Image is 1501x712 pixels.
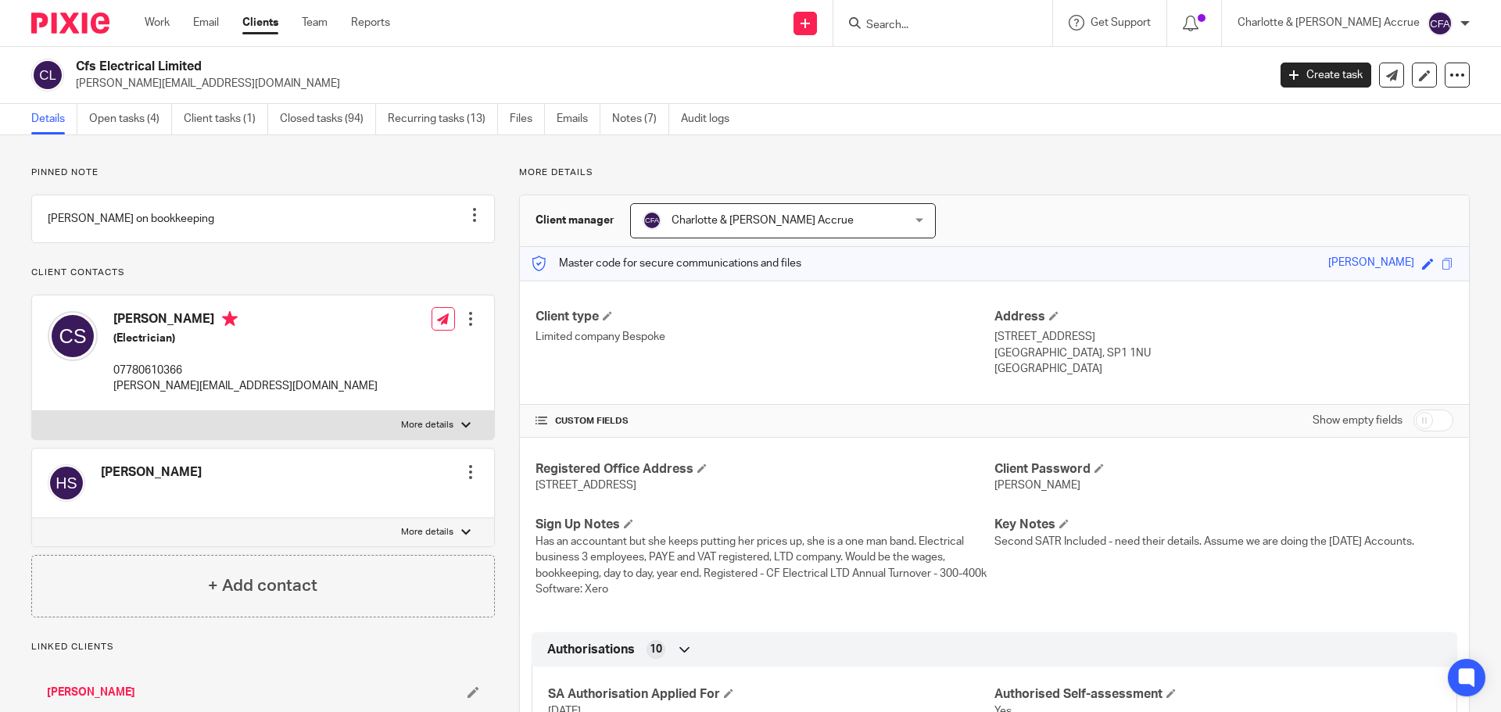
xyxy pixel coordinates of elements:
[536,415,994,428] h4: CUSTOM FIELDS
[113,363,378,378] p: 07780610366
[536,536,987,595] span: Has an accountant but she keeps putting her prices up, she is a one man band. Electrical business...
[193,15,219,30] a: Email
[536,309,994,325] h4: Client type
[681,104,741,134] a: Audit logs
[184,104,268,134] a: Client tasks (1)
[31,166,495,179] p: Pinned note
[302,15,328,30] a: Team
[48,311,98,361] img: svg%3E
[31,641,495,653] p: Linked clients
[519,166,1470,179] p: More details
[994,329,1453,345] p: [STREET_ADDRESS]
[208,574,317,598] h4: + Add contact
[557,104,600,134] a: Emails
[536,213,614,228] h3: Client manager
[1238,15,1420,30] p: Charlotte & [PERSON_NAME] Accrue
[536,480,636,491] span: [STREET_ADDRESS]
[101,464,202,481] h4: [PERSON_NAME]
[31,104,77,134] a: Details
[547,642,635,658] span: Authorisations
[865,19,1005,33] input: Search
[994,480,1080,491] span: [PERSON_NAME]
[113,378,378,394] p: [PERSON_NAME][EMAIL_ADDRESS][DOMAIN_NAME]
[145,15,170,30] a: Work
[510,104,545,134] a: Files
[31,13,109,34] img: Pixie
[401,526,453,538] p: More details
[280,104,376,134] a: Closed tasks (94)
[994,517,1453,533] h4: Key Notes
[994,686,1441,703] h4: Authorised Self-assessment
[532,256,801,271] p: Master code for secure communications and files
[76,76,1257,91] p: [PERSON_NAME][EMAIL_ADDRESS][DOMAIN_NAME]
[650,642,662,657] span: 10
[1091,17,1151,28] span: Get Support
[48,464,85,502] img: svg%3E
[76,59,1021,75] h2: Cfs Electrical Limited
[47,685,135,700] a: [PERSON_NAME]
[536,517,994,533] h4: Sign Up Notes
[222,311,238,327] i: Primary
[672,215,854,226] span: Charlotte & [PERSON_NAME] Accrue
[994,361,1453,377] p: [GEOGRAPHIC_DATA]
[401,419,453,431] p: More details
[612,104,669,134] a: Notes (7)
[536,329,994,345] p: Limited company Bespoke
[31,267,495,279] p: Client contacts
[1313,413,1402,428] label: Show empty fields
[242,15,278,30] a: Clients
[1428,11,1453,36] img: svg%3E
[113,331,378,346] h5: (Electrician)
[994,345,1453,361] p: [GEOGRAPHIC_DATA], SP1 1NU
[548,686,994,703] h4: SA Authorisation Applied For
[994,309,1453,325] h4: Address
[388,104,498,134] a: Recurring tasks (13)
[1328,255,1414,273] div: [PERSON_NAME]
[351,15,390,30] a: Reports
[113,311,378,331] h4: [PERSON_NAME]
[994,461,1453,478] h4: Client Password
[994,536,1414,547] span: Second SATR Included - need their details. Assume we are doing the [DATE] Accounts.
[536,461,994,478] h4: Registered Office Address
[89,104,172,134] a: Open tasks (4)
[643,211,661,230] img: svg%3E
[1281,63,1371,88] a: Create task
[31,59,64,91] img: svg%3E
